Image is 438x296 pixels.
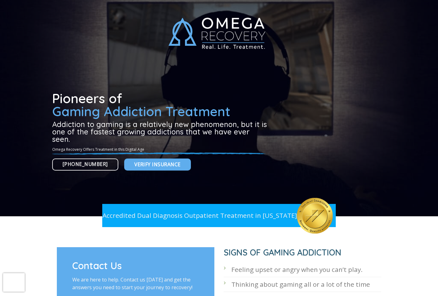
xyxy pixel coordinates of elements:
span: [PHONE_NUMBER] [63,160,108,168]
span: Verify Insurance [134,161,180,168]
h1: Pioneers of [52,92,269,118]
p: Accredited Dual Diagnosis Outpatient Treatment in [US_STATE] [102,210,297,221]
a: [PHONE_NUMBER] [52,159,118,171]
h3: Addiction to gaming is a relatively new phenomenon, but it is one of the fastest growing addictio... [52,121,269,143]
li: Thinking about gaming all or a lot of the time [224,277,381,292]
a: Verify Insurance [124,159,191,171]
p: Omega Recovery Offers Treatment in this Digital Age [52,146,269,152]
span: Gaming Addiction Treatment [52,103,230,120]
p: We are here to help. Contact us [DATE] and get the answers you need to start your journey to reco... [72,276,199,292]
li: Feeling upset or angry when you can’t play. [224,262,381,277]
span: Contact Us [72,260,122,272]
h1: SIGNS OF GAMING ADDICTION [224,247,381,258]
